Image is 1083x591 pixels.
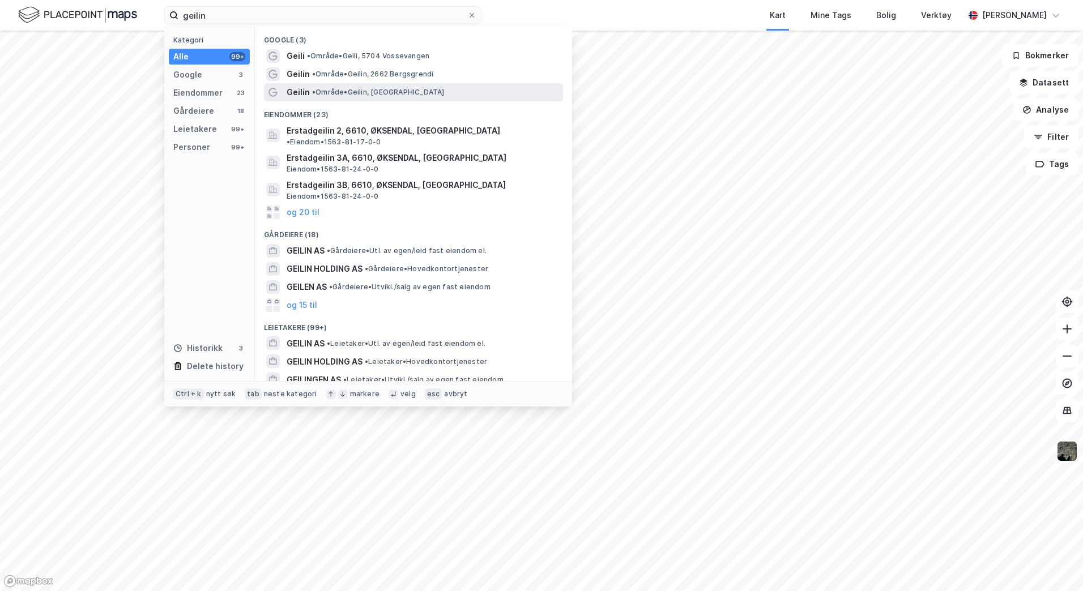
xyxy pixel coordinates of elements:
[287,244,325,258] span: GEILIN AS
[770,8,786,22] div: Kart
[329,282,332,291] span: •
[287,178,558,192] span: Erstadgeilin 3B, 6610, ØKSENDAL, [GEOGRAPHIC_DATA]
[287,298,317,312] button: og 15 til
[876,8,896,22] div: Bolig
[312,70,315,78] span: •
[287,49,305,63] span: Geili
[444,389,467,399] div: avbryt
[425,388,442,400] div: esc
[287,373,341,387] span: GEILINGEN AS
[307,52,310,60] span: •
[206,389,236,399] div: nytt søk
[1002,44,1078,67] button: Bokmerker
[236,70,245,79] div: 3
[329,282,491,292] span: Gårdeiere • Utvikl./salg av egen fast eiendom
[307,52,429,61] span: Område • Geili, 5704 Vossevangen
[1024,126,1078,148] button: Filter
[327,339,330,348] span: •
[1026,153,1078,175] button: Tags
[327,339,485,348] span: Leietaker • Utl. av egen/leid fast eiendom el.
[982,8,1047,22] div: [PERSON_NAME]
[18,5,137,25] img: logo.f888ab2527a4732fd821a326f86c7f29.svg
[173,50,189,63] div: Alle
[229,143,245,152] div: 99+
[287,192,378,201] span: Eiendom • 1563-81-24-0-0
[255,27,572,47] div: Google (3)
[287,355,363,369] span: GEILIN HOLDING AS
[229,125,245,134] div: 99+
[255,221,572,242] div: Gårdeiere (18)
[1026,537,1083,591] div: Kontrollprogram for chat
[264,389,317,399] div: neste kategori
[811,8,851,22] div: Mine Tags
[1009,71,1078,94] button: Datasett
[365,264,488,273] span: Gårdeiere • Hovedkontortjenester
[921,8,952,22] div: Verktøy
[327,246,487,255] span: Gårdeiere • Utl. av egen/leid fast eiendom el.
[255,101,572,122] div: Eiendommer (23)
[173,68,202,82] div: Google
[236,106,245,115] div: 18
[255,314,572,335] div: Leietakere (99+)
[1013,98,1078,121] button: Analyse
[400,389,416,399] div: velg
[173,122,217,136] div: Leietakere
[287,280,327,294] span: GEILEN AS
[287,67,310,81] span: Geilin
[287,138,290,146] span: •
[1056,440,1078,462] img: 9k=
[173,36,250,44] div: Kategori
[287,138,381,147] span: Eiendom • 1563-81-17-0-0
[236,344,245,353] div: 3
[287,85,310,99] span: Geilin
[287,151,558,165] span: Erstadgeilin 3A, 6610, ØKSENDAL, [GEOGRAPHIC_DATA]
[3,575,53,588] a: Mapbox homepage
[287,165,378,174] span: Eiendom • 1563-81-24-0-0
[173,140,210,154] div: Personer
[343,375,347,384] span: •
[287,205,319,219] button: og 20 til
[287,262,363,276] span: GEILIN HOLDING AS
[178,7,467,24] input: Søk på adresse, matrikkel, gårdeiere, leietakere eller personer
[173,388,204,400] div: Ctrl + k
[343,375,504,384] span: Leietaker • Utvikl./salg av egen fast eiendom
[187,359,244,373] div: Delete history
[312,88,315,96] span: •
[173,104,214,118] div: Gårdeiere
[236,88,245,97] div: 23
[245,388,262,400] div: tab
[365,264,368,273] span: •
[365,357,368,366] span: •
[229,52,245,61] div: 99+
[287,337,325,350] span: GEILIN AS
[1026,537,1083,591] iframe: Chat Widget
[327,246,330,255] span: •
[173,341,223,355] div: Historikk
[365,357,487,366] span: Leietaker • Hovedkontortjenester
[287,124,500,138] span: Erstadgeilin 2, 6610, ØKSENDAL, [GEOGRAPHIC_DATA]
[350,389,380,399] div: markere
[312,70,433,79] span: Område • Geilin, 2662 Bergsgrendi
[312,88,445,97] span: Område • Geilin, [GEOGRAPHIC_DATA]
[173,86,223,100] div: Eiendommer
